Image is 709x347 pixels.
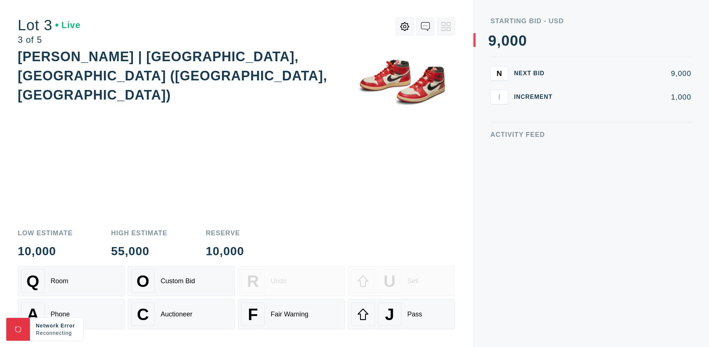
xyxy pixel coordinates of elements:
span: R [247,272,259,291]
div: Fair Warning [271,310,308,318]
div: 9 [488,33,497,48]
button: JPass [348,299,455,329]
div: 0 [510,33,518,48]
div: Phone [51,310,70,318]
div: Reserve [206,230,244,236]
div: Live [55,21,81,30]
div: 55,000 [111,245,168,257]
div: 1,000 [564,93,691,101]
div: Activity Feed [490,131,691,138]
div: Network Error [36,322,77,329]
button: OCustom Bid [128,266,235,296]
div: Low Estimate [18,230,73,236]
div: 0 [518,33,527,48]
button: QRoom [18,266,125,296]
span: O [137,272,150,291]
span: A [27,305,39,324]
div: 9,000 [564,70,691,77]
div: Next Bid [514,70,558,76]
div: , [497,33,501,181]
div: Starting Bid - USD [490,18,691,24]
div: Room [51,277,68,285]
span: J [385,305,394,324]
div: 0 [501,33,510,48]
button: APhone [18,299,125,329]
div: 10,000 [18,245,73,257]
button: USell [348,266,455,296]
div: Reconnecting [36,329,77,337]
div: High Estimate [111,230,168,236]
div: Auctioneer [161,310,192,318]
span: U [384,272,395,291]
div: Undo [271,277,287,285]
button: N [490,66,508,81]
div: Pass [407,310,422,318]
span: I [498,93,500,101]
span: Q [27,272,40,291]
span: F [248,305,258,324]
button: FFair Warning [238,299,345,329]
div: Increment [514,94,558,100]
div: 3 of 5 [18,35,81,44]
div: 10,000 [206,245,244,257]
button: CAuctioneer [128,299,235,329]
div: Custom Bid [161,277,195,285]
span: C [137,305,149,324]
span: N [497,69,502,77]
button: I [490,90,508,104]
div: Sell [407,277,418,285]
div: [PERSON_NAME] | [GEOGRAPHIC_DATA], [GEOGRAPHIC_DATA] ([GEOGRAPHIC_DATA], [GEOGRAPHIC_DATA]) [18,49,327,103]
div: Lot 3 [18,18,81,32]
button: RUndo [238,266,345,296]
